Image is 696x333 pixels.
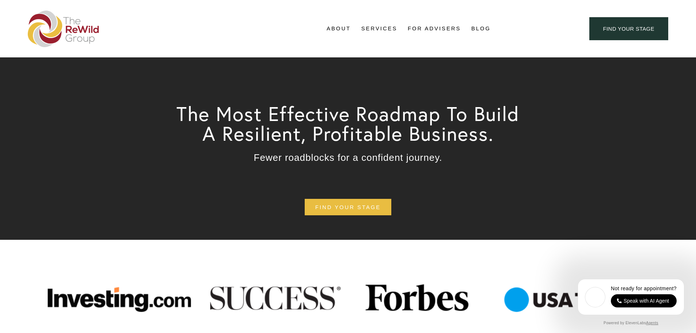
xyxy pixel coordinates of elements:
[327,23,351,34] a: folder dropdown
[471,23,491,34] a: Blog
[361,24,398,34] span: Services
[305,199,391,215] a: find your stage
[361,23,398,34] a: folder dropdown
[254,152,442,163] span: Fewer roadblocks for a confident journey.
[176,101,526,146] span: The Most Effective Roadmap To Build A Resilient, Profitable Business.
[327,24,351,34] span: About
[28,11,99,47] img: The ReWild Group
[589,17,668,40] a: find your stage
[408,23,461,34] a: For Advisers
